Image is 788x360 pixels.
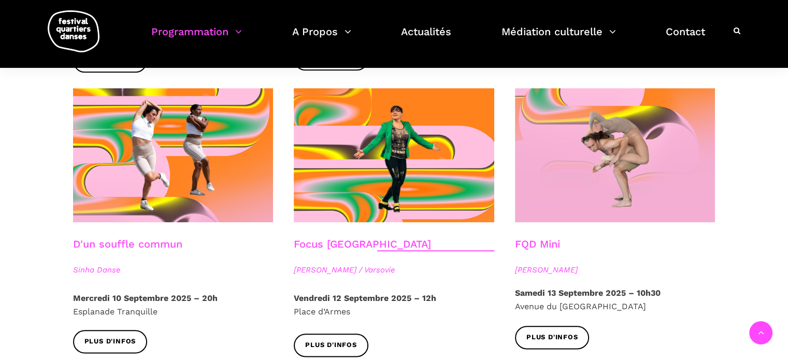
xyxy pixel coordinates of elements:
[294,238,431,250] a: Focus [GEOGRAPHIC_DATA]
[48,10,99,52] img: logo-fqd-med
[515,238,560,250] a: FQD Mini
[73,264,274,276] span: Sinha Danse
[515,301,646,311] span: Avenue du [GEOGRAPHIC_DATA]
[515,288,661,298] strong: Samedi 13 Septembre 2025 – 10h30
[73,293,218,303] strong: Mercredi 10 Septembre 2025 – 20h
[515,264,715,276] span: [PERSON_NAME]
[294,264,494,276] span: [PERSON_NAME] / Varsovie
[151,23,242,53] a: Programmation
[515,326,590,349] a: Plus d'infos
[666,23,705,53] a: Contact
[294,292,494,318] p: Place d’Armes
[292,23,351,53] a: A Propos
[73,307,157,316] span: Esplanade Tranquille
[294,334,368,357] a: Plus d'infos
[305,340,357,351] span: Plus d'infos
[73,238,182,250] a: D'un souffle commun
[502,23,616,53] a: Médiation culturelle
[294,293,436,303] strong: Vendredi 12 Septembre 2025 – 12h
[401,23,451,53] a: Actualités
[84,336,136,347] span: Plus d'infos
[73,330,148,353] a: Plus d'infos
[526,332,578,343] span: Plus d'infos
